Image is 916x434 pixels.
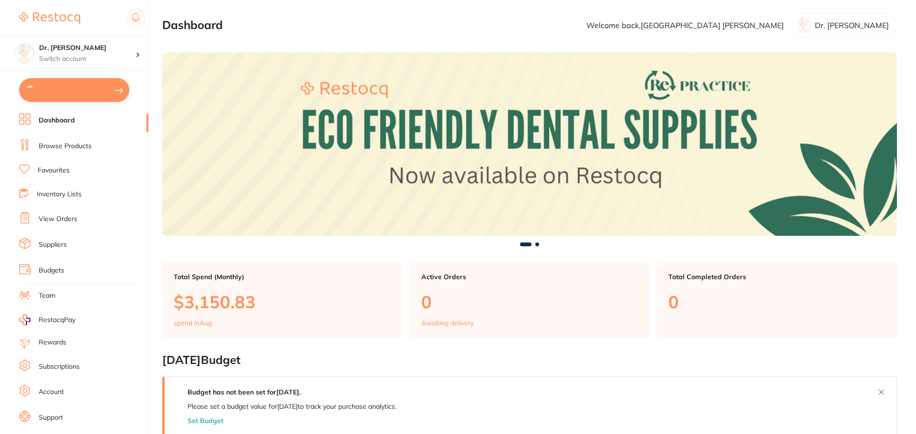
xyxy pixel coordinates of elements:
p: spend in Aug [174,319,212,327]
a: Team [39,291,55,301]
h4: Dr. Kim Carr [39,43,135,53]
img: Dr. Kim Carr [15,44,34,63]
img: Dashboard [162,52,897,236]
p: Awaiting delivery [421,319,474,327]
p: Switch account [39,54,135,64]
p: Total Spend (Monthly) [174,273,391,281]
p: 0 [421,292,638,312]
a: Active Orders0Awaiting delivery [410,262,650,339]
img: RestocqPay [19,314,31,325]
p: Welcome back, [GEOGRAPHIC_DATA] [PERSON_NAME] [586,21,784,30]
a: Favourites [38,166,70,175]
a: RestocqPay [19,314,75,325]
a: View Orders [39,214,77,224]
img: Restocq Logo [19,12,80,24]
button: Set Budget [187,417,223,424]
p: 0 [668,292,885,312]
p: $3,150.83 [174,292,391,312]
a: Suppliers [39,240,67,250]
a: Subscriptions [39,362,80,372]
a: Restocq Logo [19,7,80,29]
span: RestocqPay [39,315,75,325]
a: Support [39,413,63,423]
a: Total Spend (Monthly)$3,150.83spend inAug [162,262,402,339]
p: Active Orders [421,273,638,281]
a: Total Completed Orders0 [657,262,897,339]
a: Rewards [39,338,66,347]
h2: Dashboard [162,19,223,32]
a: Account [39,387,64,397]
a: Inventory Lists [37,190,82,199]
a: Dashboard [39,116,75,125]
p: Total Completed Orders [668,273,885,281]
p: Please set a budget value for [DATE] to track your purchase analytics. [187,403,396,410]
a: Browse Products [39,141,92,151]
a: Budgets [39,266,64,275]
p: Dr. [PERSON_NAME] [815,21,889,30]
strong: Budget has not been set for [DATE] . [187,388,301,396]
h2: [DATE] Budget [162,353,897,367]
